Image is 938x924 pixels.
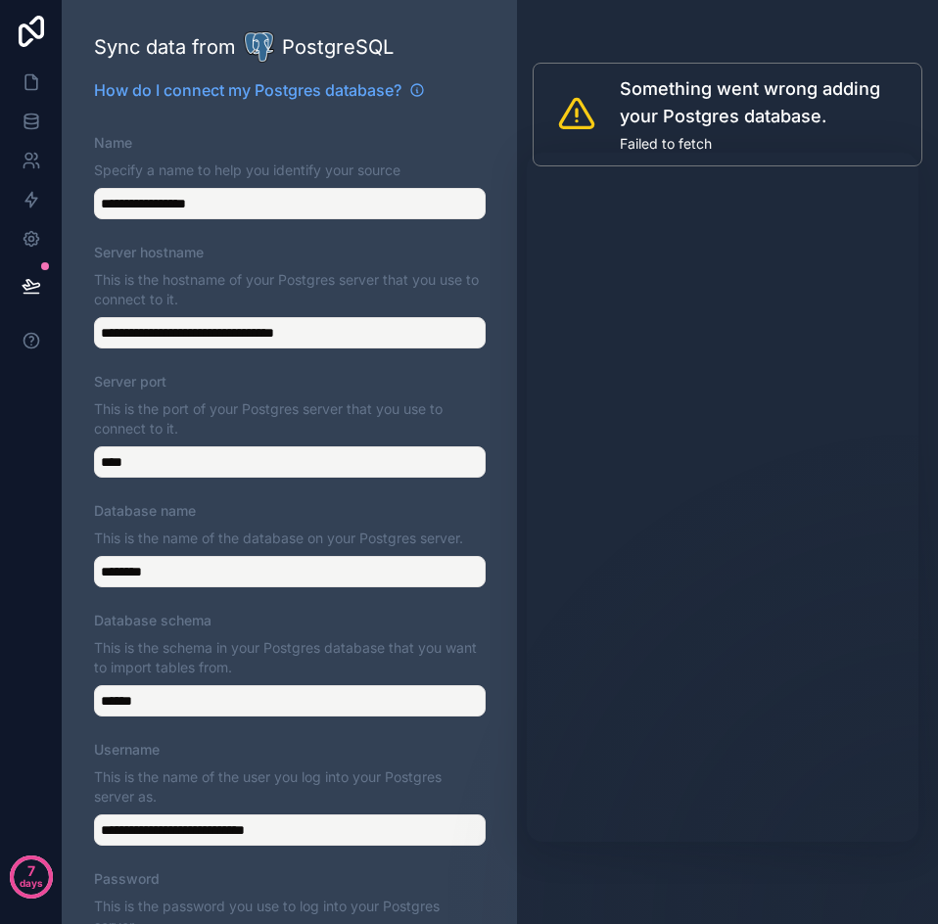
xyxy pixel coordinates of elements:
[94,78,425,102] a: How do I connect my Postgres database?
[94,372,166,392] label: Server port
[20,869,43,897] p: days
[871,857,918,904] iframe: Intercom live chat
[94,78,401,102] span: How do I connect my Postgres database?
[94,638,486,677] p: This is the schema in your Postgres database that you want to import tables from.
[94,133,132,153] label: Name
[94,399,486,439] p: This is the port of your Postgres server that you use to connect to it.
[94,611,211,630] label: Database schema
[94,243,204,262] label: Server hostname
[94,161,486,180] p: Specify a name to help you identify your source
[244,31,274,63] img: Postgres database logo
[94,501,196,521] label: Database name
[94,869,160,889] label: Password
[27,861,35,881] p: 7
[282,33,394,61] span: PostgreSQL
[94,740,160,760] label: Username
[94,767,486,807] p: This is the name of the user you log into your Postgres server as.
[620,134,910,154] span: Failed to fetch
[527,153,918,842] iframe: Intercom live chat
[94,33,236,61] span: Sync data from
[94,270,486,309] p: This is the hostname of your Postgres server that you use to connect to it.
[94,529,486,548] p: This is the name of the database on your Postgres server.
[620,75,910,130] span: Something went wrong adding your Postgres database.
